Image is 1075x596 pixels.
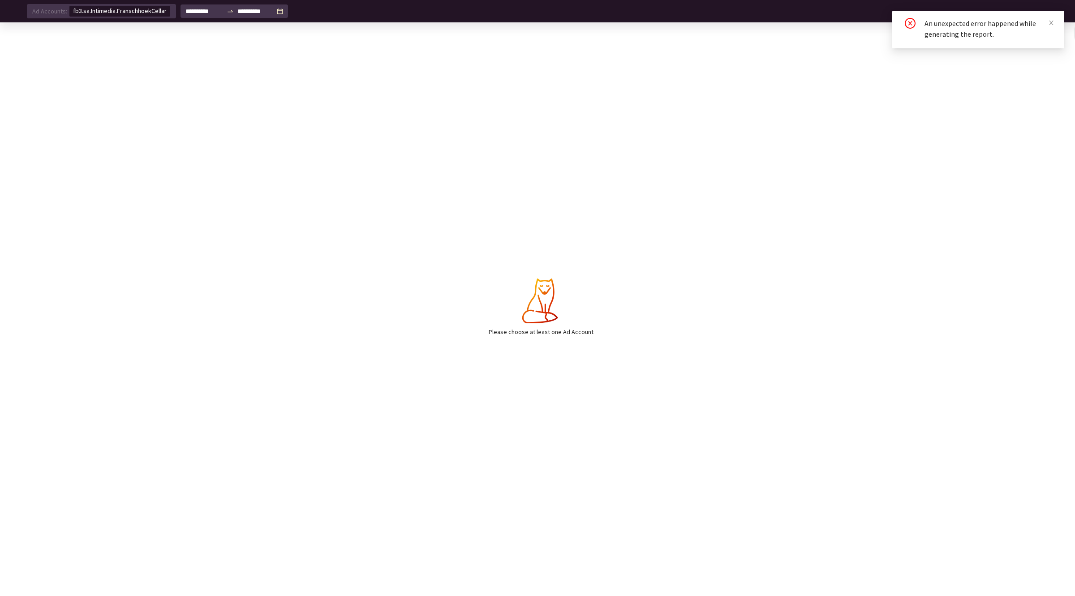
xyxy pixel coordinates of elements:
span: close [1048,20,1054,26]
div: An unexpected error happened while generating the report. [924,18,1053,39]
div: Please choose at least one Ad Account [30,327,1052,337]
span: fb3.sa.Intimedia.FranschhoekCellar [69,6,170,17]
span: swap-right [227,8,234,15]
img: Please choose at least one Ad Account [519,279,563,323]
span: to [227,8,234,15]
span: fb3.sa.Intimedia.FranschhoekCellar [73,6,167,17]
div: Ad Accounts: [27,6,67,16]
span: close-circle [905,18,916,30]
